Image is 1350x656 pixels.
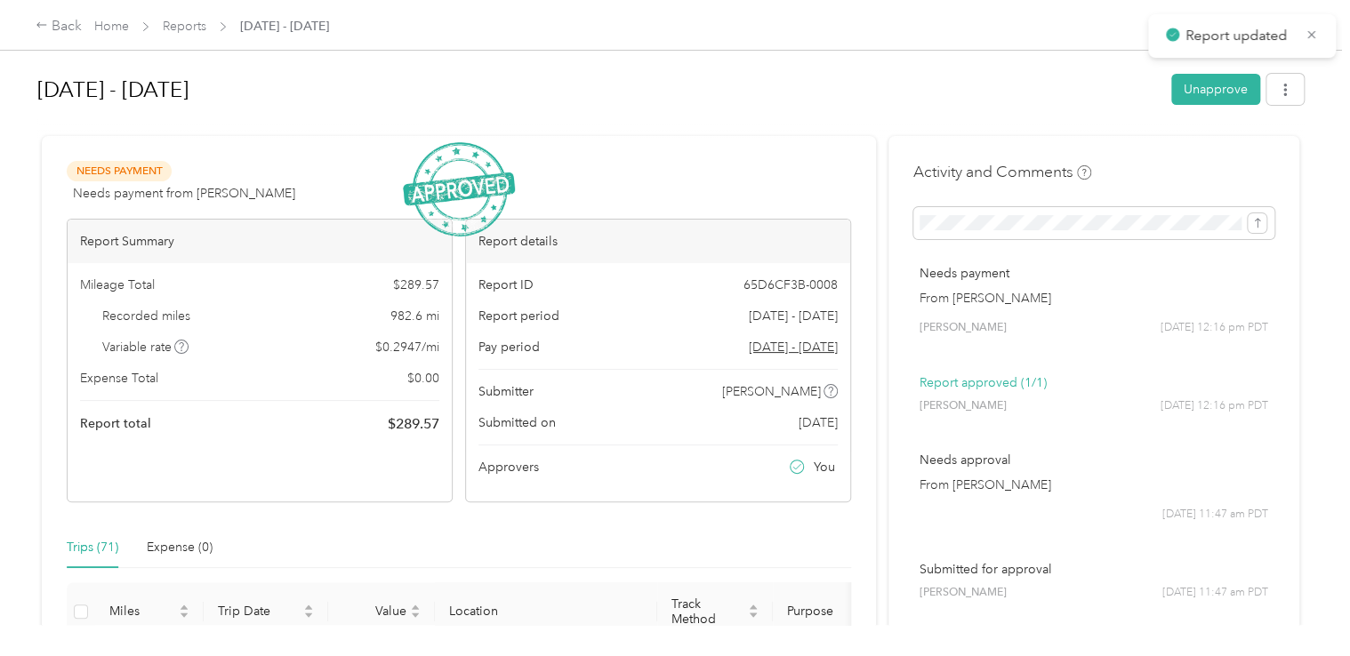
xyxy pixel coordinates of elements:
p: From [PERSON_NAME] [920,476,1268,494]
span: [DATE] 11:47 am PDT [1162,507,1268,523]
span: [PERSON_NAME] [920,398,1007,414]
span: Report total [80,414,151,433]
p: Submitted for approval [920,560,1268,579]
span: caret-down [303,610,314,620]
span: [DATE] - [DATE] [749,307,838,325]
span: Needs Payment [67,161,172,181]
span: [PERSON_NAME] [722,382,821,401]
span: caret-down [748,610,759,620]
a: Home [94,19,129,34]
span: [DATE] - [DATE] [240,17,329,36]
div: Expense (0) [147,538,213,557]
span: caret-up [410,602,421,612]
span: caret-up [303,602,314,612]
h1: Sep 1 - 30, 2025 [37,68,1159,111]
p: Report updated [1185,25,1292,47]
span: caret-up [179,602,189,612]
span: Submitter [478,382,534,401]
span: [DATE] 12:16 pm PDT [1161,320,1268,336]
span: [DATE] [799,413,838,432]
th: Track Method [657,582,773,642]
img: ApprovedStamp [403,142,515,237]
span: Value [342,604,406,619]
p: Needs approval [920,451,1268,469]
span: Trip Date [218,604,300,619]
span: Report ID [478,276,534,294]
span: caret-down [179,610,189,620]
span: [PERSON_NAME] [920,585,1007,601]
button: Unapprove [1171,74,1260,105]
th: Miles [95,582,204,642]
th: Trip Date [204,582,328,642]
p: Needs payment [920,264,1268,283]
span: Expense Total [80,369,158,388]
span: You [814,458,835,476]
iframe: Everlance-gr Chat Button Frame [1250,556,1350,656]
span: Miles [109,604,175,619]
span: Purpose [787,604,878,619]
span: Track Method [671,596,744,627]
span: $ 0.2947 / mi [375,338,439,356]
p: Report approved (1/1) [920,373,1268,392]
span: Pay period [478,338,540,356]
span: $ 0.00 [407,369,439,388]
span: caret-up [748,602,759,612]
div: Trips (71) [67,538,118,557]
span: $ 289.57 [388,413,439,435]
p: From [PERSON_NAME] [920,289,1268,308]
span: Mileage Total [80,276,155,294]
span: [DATE] 11:47 am PDT [1162,585,1268,601]
div: Report details [466,220,850,263]
span: [DATE] 12:16 pm PDT [1161,398,1268,414]
span: caret-down [410,610,421,620]
span: Recorded miles [102,307,190,325]
div: Report Summary [68,220,452,263]
div: Back [36,16,82,37]
span: 65D6CF3B-0008 [743,276,838,294]
a: Reports [163,19,206,34]
th: Value [328,582,435,642]
span: $ 289.57 [393,276,439,294]
th: Purpose [773,582,906,642]
span: Report period [478,307,559,325]
span: Variable rate [102,338,189,356]
th: Location [435,582,657,642]
span: Go to pay period [749,338,838,356]
span: Approvers [478,458,539,476]
span: Submitted on [478,413,556,432]
h4: Activity and Comments [913,161,1091,183]
span: [PERSON_NAME] [920,320,1007,336]
span: 982.6 mi [390,307,439,325]
span: Needs payment from [PERSON_NAME] [73,184,295,203]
